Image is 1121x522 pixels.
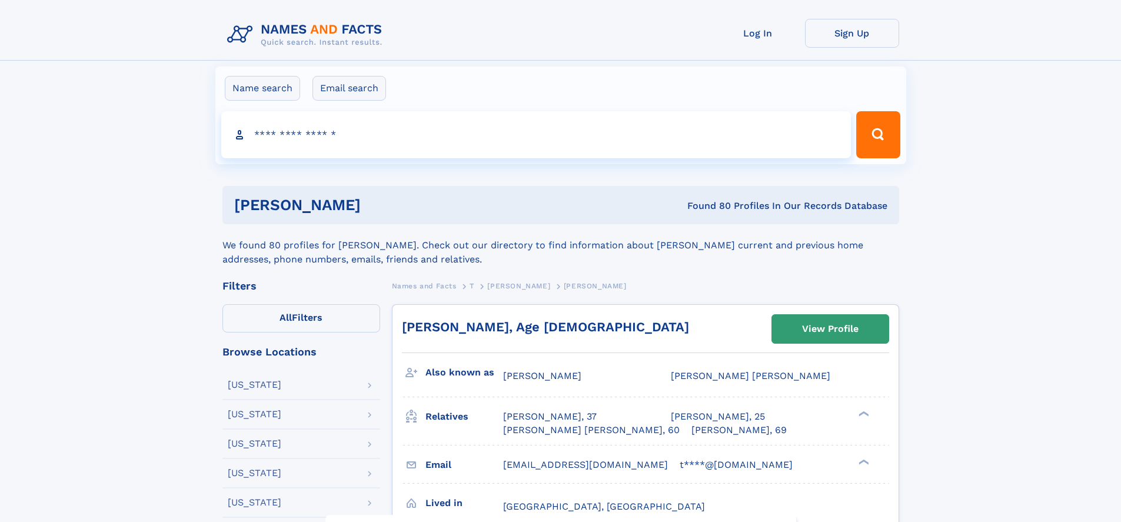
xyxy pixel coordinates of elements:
[524,200,887,212] div: Found 80 Profiles In Our Records Database
[772,315,889,343] a: View Profile
[425,363,503,383] h3: Also known as
[503,459,668,470] span: [EMAIL_ADDRESS][DOMAIN_NAME]
[671,410,765,423] a: [PERSON_NAME], 25
[425,407,503,427] h3: Relatives
[234,198,524,212] h1: [PERSON_NAME]
[228,380,281,390] div: [US_STATE]
[228,468,281,478] div: [US_STATE]
[856,458,870,466] div: ❯
[711,19,805,48] a: Log In
[280,312,292,323] span: All
[856,410,870,418] div: ❯
[487,282,550,290] span: [PERSON_NAME]
[503,370,581,381] span: [PERSON_NAME]
[470,278,474,293] a: T
[402,320,689,334] a: [PERSON_NAME], Age [DEMOGRAPHIC_DATA]
[671,370,830,381] span: [PERSON_NAME] [PERSON_NAME]
[221,111,851,158] input: search input
[425,455,503,475] h3: Email
[228,410,281,419] div: [US_STATE]
[225,76,300,101] label: Name search
[487,278,550,293] a: [PERSON_NAME]
[228,439,281,448] div: [US_STATE]
[503,501,705,512] span: [GEOGRAPHIC_DATA], [GEOGRAPHIC_DATA]
[222,224,899,267] div: We found 80 profiles for [PERSON_NAME]. Check out our directory to find information about [PERSON...
[222,281,380,291] div: Filters
[691,424,787,437] a: [PERSON_NAME], 69
[228,498,281,507] div: [US_STATE]
[564,282,627,290] span: [PERSON_NAME]
[856,111,900,158] button: Search Button
[222,347,380,357] div: Browse Locations
[425,493,503,513] h3: Lived in
[312,76,386,101] label: Email search
[503,424,680,437] a: [PERSON_NAME] [PERSON_NAME], 60
[222,304,380,333] label: Filters
[392,278,457,293] a: Names and Facts
[802,315,859,343] div: View Profile
[503,410,597,423] a: [PERSON_NAME], 37
[222,19,392,51] img: Logo Names and Facts
[470,282,474,290] span: T
[805,19,899,48] a: Sign Up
